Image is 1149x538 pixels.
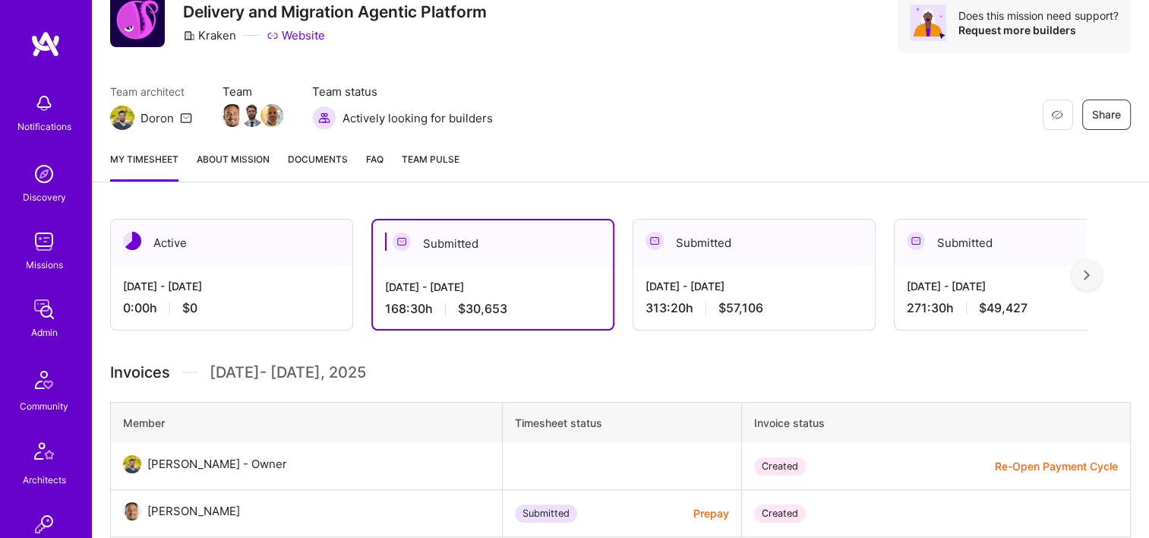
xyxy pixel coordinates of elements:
[123,502,141,521] img: User Avatar
[110,151,178,182] a: My timesheet
[110,361,170,384] span: Invoices
[312,106,336,130] img: Actively looking for builders
[111,220,352,266] div: Active
[1084,270,1090,280] img: right
[895,220,1136,266] div: Submitted
[29,88,59,119] img: bell
[260,104,283,127] img: Team Member Avatar
[754,505,806,523] div: Created
[633,220,875,266] div: Submitted
[385,301,601,317] div: 168:30 h
[223,103,242,128] a: Team Member Avatar
[958,8,1119,23] div: Does this mission need support?
[458,301,507,317] span: $30,653
[182,300,197,316] span: $0
[693,505,729,521] button: Prepay
[110,106,134,130] img: Team Architect
[31,324,58,340] div: Admin
[385,279,601,295] div: [DATE] - [DATE]
[140,110,174,126] div: Doron
[402,151,459,182] a: Team Pulse
[197,151,270,182] a: About Mission
[241,104,264,127] img: Team Member Avatar
[907,300,1124,316] div: 271:30 h
[262,103,282,128] a: Team Member Avatar
[183,30,195,42] i: icon CompanyGray
[26,257,63,273] div: Missions
[210,361,366,384] span: [DATE] - [DATE] , 2025
[147,502,240,521] div: [PERSON_NAME]
[123,455,141,473] img: User Avatar
[29,294,59,324] img: admin teamwork
[123,232,141,250] img: Active
[221,104,244,127] img: Team Member Avatar
[123,300,340,316] div: 0:00 h
[123,278,340,294] div: [DATE] - [DATE]
[183,2,487,21] h3: Delivery and Migration Agentic Platform
[267,27,325,43] a: Website
[288,151,348,167] span: Documents
[26,362,62,398] img: Community
[742,403,1131,444] th: Invoice status
[288,151,348,182] a: Documents
[910,5,946,41] img: Avatar
[23,189,66,205] div: Discovery
[646,300,863,316] div: 313:20 h
[29,159,59,189] img: discovery
[754,457,806,476] div: Created
[182,361,197,384] img: Divider
[1082,100,1131,130] button: Share
[342,110,493,126] span: Actively looking for builders
[515,505,577,523] div: Submitted
[718,300,763,316] span: $57,106
[646,278,863,294] div: [DATE] - [DATE]
[20,398,68,414] div: Community
[1092,107,1121,122] span: Share
[180,112,192,124] i: icon Mail
[366,151,384,182] a: FAQ
[29,226,59,257] img: teamwork
[147,455,287,473] div: [PERSON_NAME] - Owner
[373,220,613,267] div: Submitted
[646,232,664,250] img: Submitted
[1051,109,1063,121] i: icon EyeClosed
[312,84,493,100] span: Team status
[30,30,61,58] img: logo
[995,458,1118,474] button: Re-Open Payment Cycle
[26,435,62,472] img: Architects
[242,103,262,128] a: Team Member Avatar
[907,278,1124,294] div: [DATE] - [DATE]
[23,472,66,488] div: Architects
[402,153,459,165] span: Team Pulse
[958,23,1119,37] div: Request more builders
[393,233,411,251] img: Submitted
[183,27,236,43] div: Kraken
[907,232,925,250] img: Submitted
[223,84,282,100] span: Team
[502,403,741,444] th: Timesheet status
[111,403,503,444] th: Member
[110,84,192,100] span: Team architect
[17,119,71,134] div: Notifications
[979,300,1027,316] span: $49,427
